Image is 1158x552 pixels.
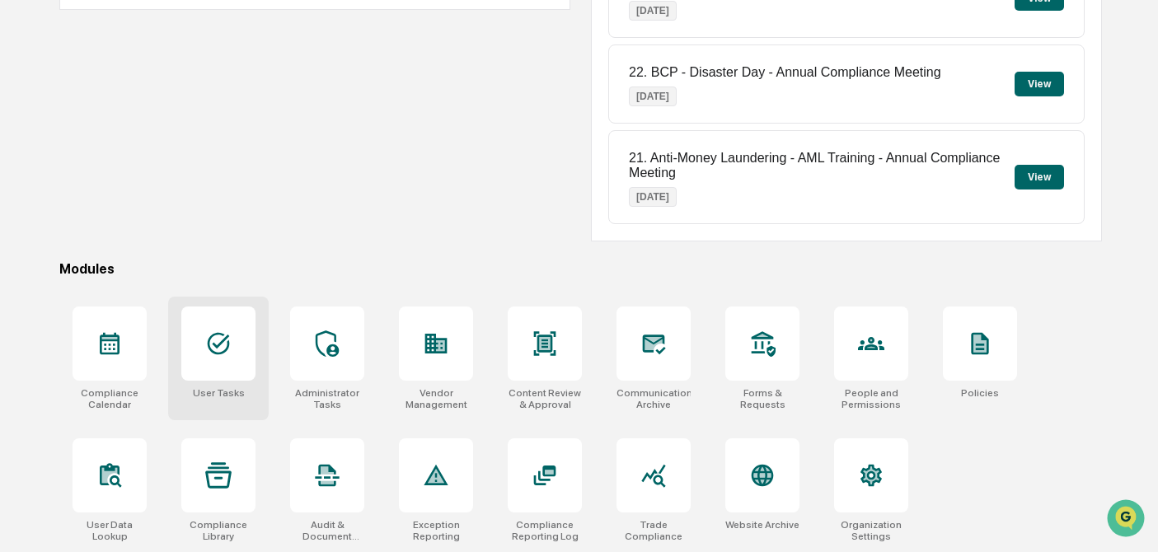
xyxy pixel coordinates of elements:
div: Website Archive [725,519,799,531]
button: Start new chat [280,141,300,161]
span: [DATE] [146,234,180,247]
p: [DATE] [629,1,677,21]
span: [PERSON_NAME] [51,278,134,292]
div: Content Review & Approval [508,387,582,410]
button: See all [256,189,300,209]
span: Pylon [164,409,199,421]
div: Compliance Library [181,519,256,542]
span: [DATE] [146,278,180,292]
div: Compliance Reporting Log [508,519,582,542]
a: 🔎Data Lookup [10,372,110,401]
iframe: Open customer support [1105,498,1150,542]
div: Past conversations [16,193,110,206]
img: Jack Rasmussen [16,263,43,289]
a: 🖐️Preclearance [10,340,113,370]
div: Start new chat [74,136,270,152]
p: [DATE] [629,87,677,106]
div: Vendor Management [399,387,473,410]
p: How can we help? [16,44,300,71]
div: Communications Archive [617,387,691,410]
a: Powered byPylon [116,408,199,421]
span: Attestations [136,347,204,363]
div: We're offline, we'll be back soon [74,152,233,166]
span: Preclearance [33,347,106,363]
div: Organization Settings [834,519,908,542]
div: Exception Reporting [399,519,473,542]
div: Trade Compliance [617,519,691,542]
div: 🗄️ [120,349,133,362]
button: View [1015,72,1064,96]
button: View [1015,165,1064,189]
img: 1746055101610-c473b297-6a78-478c-a979-82029cc54cd1 [16,136,46,166]
span: Data Lookup [33,378,104,395]
div: 🖐️ [16,349,30,362]
div: Policies [961,387,999,399]
div: People and Permissions [834,387,908,410]
span: • [137,278,143,292]
p: [DATE] [629,187,677,207]
span: • [137,234,143,247]
img: 1746055101610-c473b297-6a78-478c-a979-82029cc54cd1 [33,279,46,292]
div: User Tasks [193,387,245,399]
div: Modules [59,261,1102,277]
div: User Data Lookup [73,519,147,542]
div: Audit & Document Logs [290,519,364,542]
a: 🗄️Attestations [113,340,211,370]
p: 22. BCP - Disaster Day - Annual Compliance Meeting [629,65,941,80]
img: Scott Severs [16,218,43,245]
div: Compliance Calendar [73,387,147,410]
p: 21. Anti-Money Laundering - AML Training - Annual Compliance Meeting [629,151,1015,180]
div: 🔎 [16,380,30,393]
div: Administrator Tasks [290,387,364,410]
div: Forms & Requests [725,387,799,410]
span: [PERSON_NAME] [51,234,134,247]
img: 8933085812038_c878075ebb4cc5468115_72.jpg [35,136,64,166]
